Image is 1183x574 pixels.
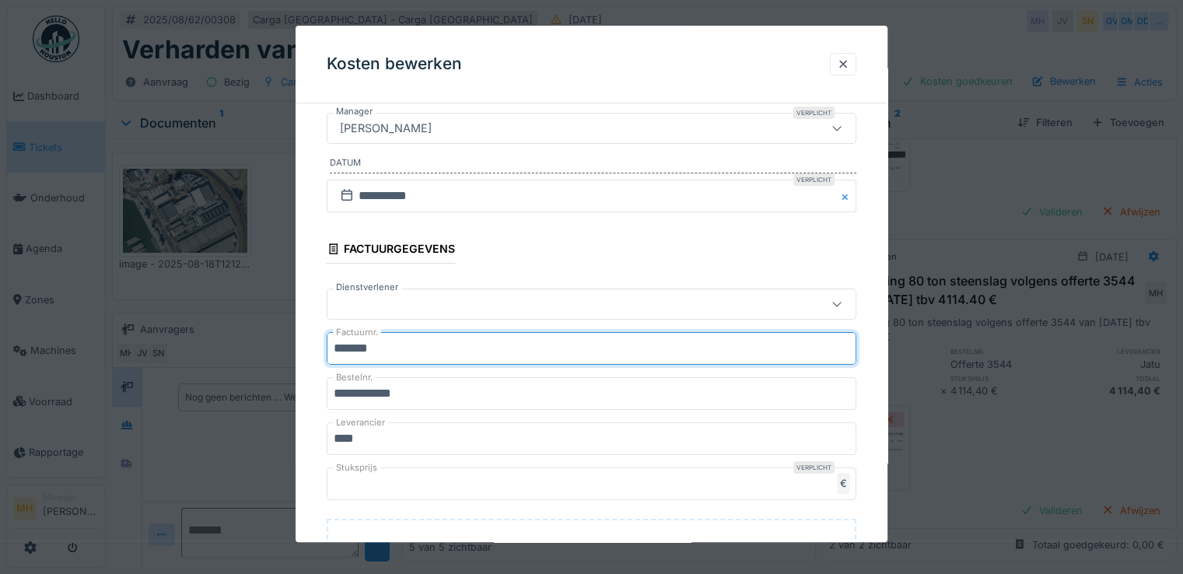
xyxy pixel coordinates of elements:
[327,237,455,264] div: Factuurgegevens
[333,461,380,474] label: Stuksprijs
[793,107,835,119] div: Verplicht
[334,120,438,137] div: [PERSON_NAME]
[333,371,376,384] label: Bestelnr.
[327,54,462,74] h3: Kosten bewerken
[333,326,381,339] label: Factuurnr.
[837,473,850,494] div: €
[333,105,376,118] label: Manager
[330,156,856,173] label: Datum
[793,173,835,186] div: Verplicht
[839,180,856,212] button: Close
[333,416,388,429] label: Leverancier
[333,281,401,294] label: Dienstverlener
[793,461,835,474] div: Verplicht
